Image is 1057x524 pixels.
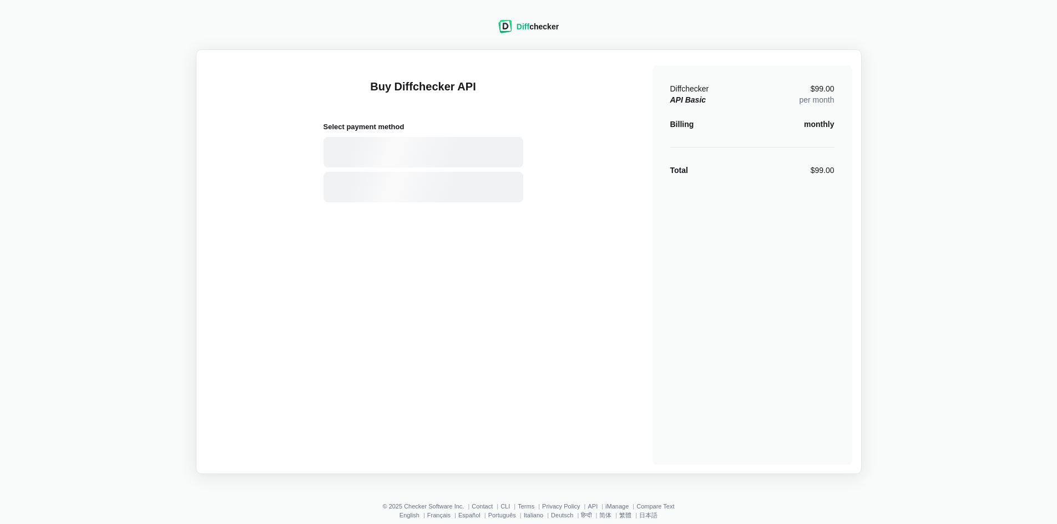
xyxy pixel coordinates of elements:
[811,85,835,93] span: $99.00
[488,512,516,518] a: Português
[811,165,835,176] div: $99.00
[636,503,674,510] a: Compare Text
[323,121,523,133] h2: Select payment method
[619,512,631,518] a: 繁體
[518,503,534,510] a: Terms
[670,84,709,93] span: Diffchecker
[517,21,559,32] div: checker
[399,512,419,518] a: English
[605,503,629,510] a: iManage
[542,503,580,510] a: Privacy Policy
[551,512,573,518] a: Deutsch
[670,166,688,175] strong: Total
[323,79,523,108] h1: Buy Diffchecker API
[498,20,512,33] img: Diffchecker logo
[382,503,472,510] li: © 2025 Checker Software Inc.
[458,512,481,518] a: Español
[427,512,451,518] a: Français
[670,119,694,130] div: Billing
[588,503,598,510] a: API
[500,503,510,510] a: CLI
[799,83,834,105] div: per month
[639,512,658,518] a: 日本語
[581,512,591,518] a: हिन्दी
[670,95,706,104] em: API Basic
[804,119,834,130] div: monthly
[498,26,559,35] a: Diffchecker logoDiffchecker
[599,512,611,518] a: 简体
[524,512,543,518] a: Italiano
[517,22,529,31] span: Diff
[472,503,493,510] a: Contact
